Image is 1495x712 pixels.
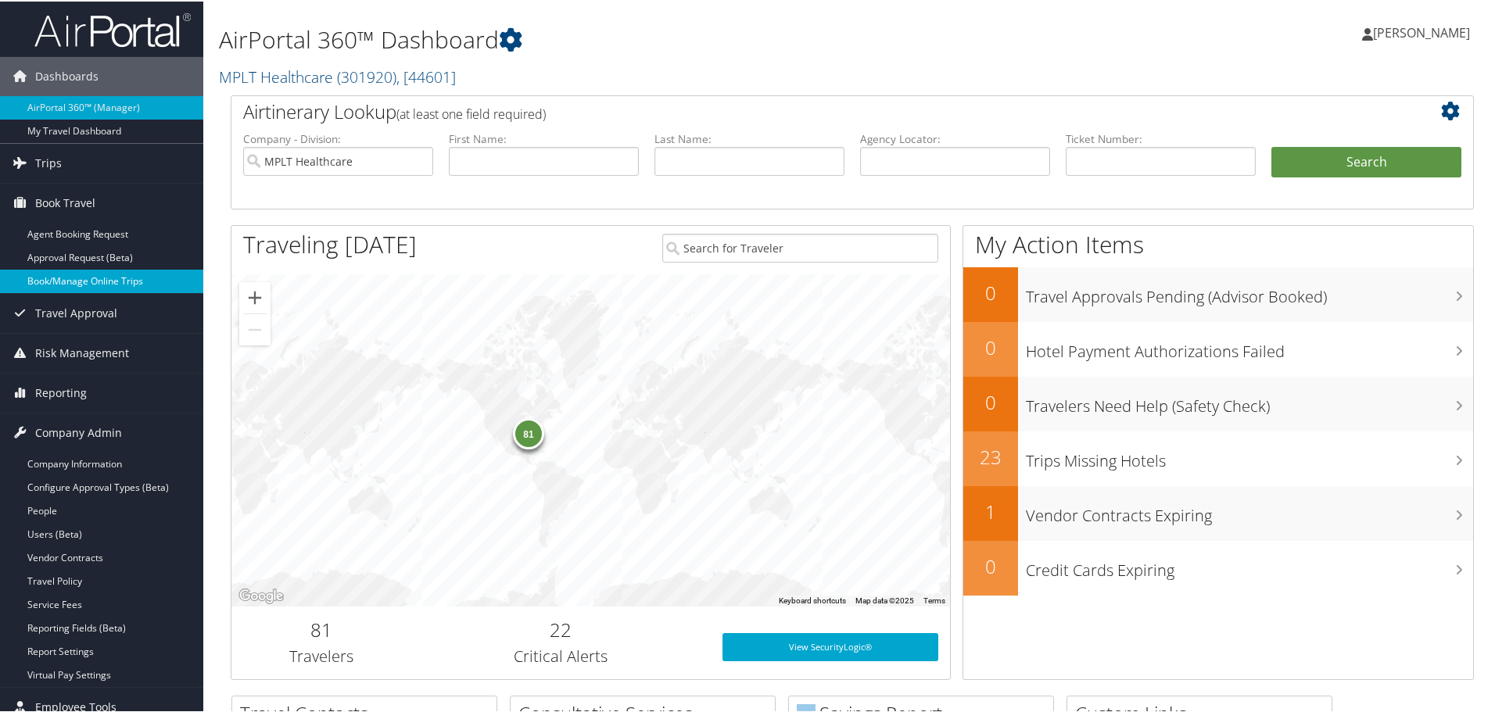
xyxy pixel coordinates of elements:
[662,232,938,261] input: Search for Traveler
[235,585,287,605] img: Google
[963,552,1018,578] h2: 0
[963,227,1473,259] h1: My Action Items
[963,539,1473,594] a: 0Credit Cards Expiring
[35,55,99,95] span: Dashboards
[34,10,191,47] img: airportal-logo.png
[1066,130,1256,145] label: Ticket Number:
[1026,331,1473,361] h3: Hotel Payment Authorizations Failed
[337,65,396,86] span: ( 301920 )
[423,615,699,642] h2: 22
[1362,8,1486,55] a: [PERSON_NAME]
[239,313,271,344] button: Zoom out
[1026,496,1473,525] h3: Vendor Contracts Expiring
[963,442,1018,469] h2: 23
[963,485,1473,539] a: 1Vendor Contracts Expiring
[963,320,1473,375] a: 0Hotel Payment Authorizations Failed
[1026,550,1473,580] h3: Credit Cards Expiring
[963,497,1018,524] h2: 1
[963,430,1473,485] a: 23Trips Missing Hotels
[1026,386,1473,416] h3: Travelers Need Help (Safety Check)
[1026,441,1473,470] h3: Trips Missing Hotels
[963,388,1018,414] h2: 0
[243,644,400,666] h3: Travelers
[860,130,1050,145] label: Agency Locator:
[423,644,699,666] h3: Critical Alerts
[243,97,1358,123] h2: Airtinerary Lookup
[35,372,87,411] span: Reporting
[35,182,95,221] span: Book Travel
[35,292,117,331] span: Travel Approval
[35,332,129,371] span: Risk Management
[396,65,456,86] span: , [ 44601 ]
[239,281,271,312] button: Zoom in
[855,595,914,603] span: Map data ©2025
[243,615,400,642] h2: 81
[1026,277,1473,306] h3: Travel Approvals Pending (Advisor Booked)
[243,227,417,259] h1: Traveling [DATE]
[963,375,1473,430] a: 0Travelers Need Help (Safety Check)
[235,585,287,605] a: Open this area in Google Maps (opens a new window)
[35,142,62,181] span: Trips
[923,595,945,603] a: Terms (opens in new tab)
[1271,145,1461,177] button: Search
[654,130,844,145] label: Last Name:
[1373,23,1470,40] span: [PERSON_NAME]
[243,130,433,145] label: Company - Division:
[513,417,544,448] div: 81
[963,278,1018,305] h2: 0
[219,22,1063,55] h1: AirPortal 360™ Dashboard
[779,594,846,605] button: Keyboard shortcuts
[219,65,456,86] a: MPLT Healthcare
[396,104,546,121] span: (at least one field required)
[963,266,1473,320] a: 0Travel Approvals Pending (Advisor Booked)
[35,412,122,451] span: Company Admin
[963,333,1018,360] h2: 0
[722,631,938,660] a: View SecurityLogic®
[449,130,639,145] label: First Name:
